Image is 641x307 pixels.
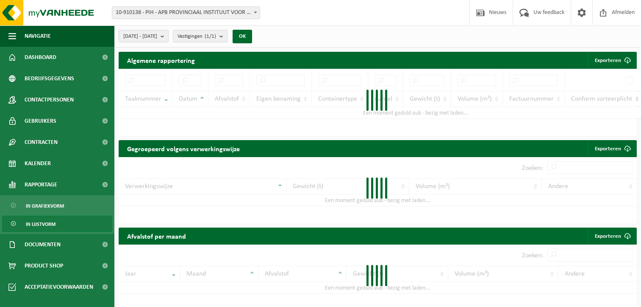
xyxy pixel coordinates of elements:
[2,216,112,232] a: In lijstvorm
[25,234,61,255] span: Documenten
[119,140,248,157] h2: Gegroepeerd volgens verwerkingswijze
[123,30,157,43] span: [DATE] - [DATE]
[205,34,216,39] count: (1/1)
[119,52,203,69] h2: Algemene rapportering
[112,7,260,19] span: 10-910138 - PIH - APB PROVINCIAAL INSTITUUT VOOR HYGIENE - ANTWERPEN
[25,255,63,276] span: Product Shop
[588,140,636,157] a: Exporteren
[119,30,169,42] button: [DATE] - [DATE]
[233,30,252,43] button: OK
[25,174,57,195] span: Rapportage
[112,6,260,19] span: 10-910138 - PIH - APB PROVINCIAAL INSTITUUT VOOR HYGIENE - ANTWERPEN
[25,153,51,174] span: Kalender
[26,198,64,214] span: In grafiekvorm
[119,228,194,244] h2: Afvalstof per maand
[25,110,56,132] span: Gebruikers
[588,228,636,245] a: Exporteren
[26,216,55,232] span: In lijstvorm
[588,52,636,69] button: Exporteren
[2,197,112,214] a: In grafiekvorm
[25,68,74,89] span: Bedrijfsgegevens
[25,47,56,68] span: Dashboard
[25,276,93,298] span: Acceptatievoorwaarden
[25,25,51,47] span: Navigatie
[25,132,58,153] span: Contracten
[178,30,216,43] span: Vestigingen
[25,89,74,110] span: Contactpersonen
[173,30,228,42] button: Vestigingen(1/1)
